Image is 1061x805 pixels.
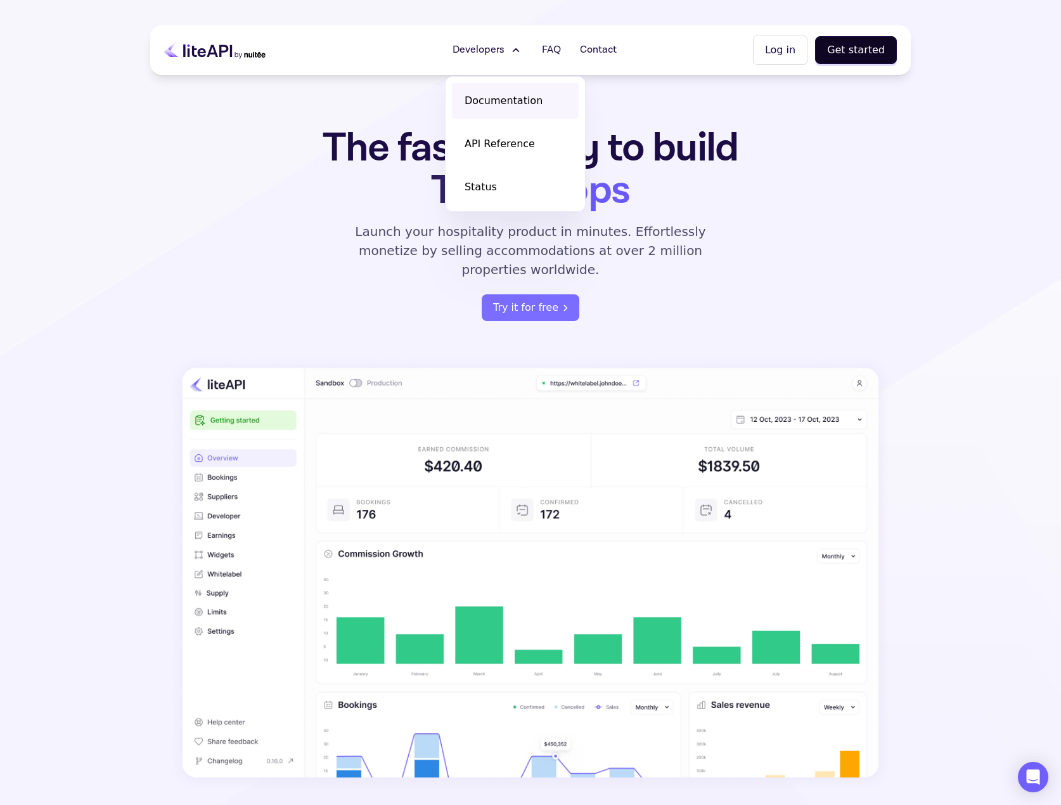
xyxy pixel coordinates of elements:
[452,169,579,205] a: Status
[452,83,579,119] a: Documentation
[465,136,535,152] span: API Reference
[482,294,579,321] button: Try it for free
[431,164,629,217] span: Travel Apps
[580,43,617,58] span: Contact
[453,43,505,58] span: Developers
[572,37,624,63] a: Contact
[465,93,543,108] span: Documentation
[170,357,891,790] img: dashboard illustration
[753,36,807,65] button: Log in
[1018,762,1048,792] div: Open Intercom Messenger
[283,127,778,212] h1: The fastest way to build
[482,294,579,321] a: register
[452,126,579,162] a: API Reference
[340,222,721,279] p: Launch your hospitality product in minutes. Effortlessly monetize by selling accommodations at ov...
[542,43,561,58] span: FAQ
[445,37,530,63] button: Developers
[815,36,897,64] button: Get started
[534,37,569,63] a: FAQ
[465,180,497,195] span: Status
